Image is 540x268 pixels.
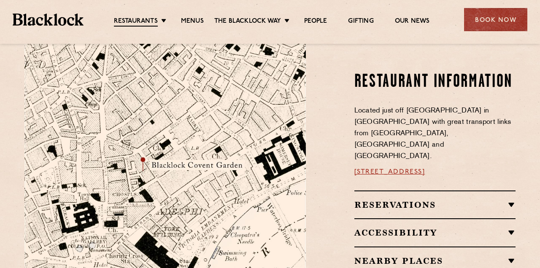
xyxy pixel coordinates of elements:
[354,256,516,266] h2: Nearby Places
[13,13,84,25] img: BL_Textured_Logo-footer-cropped.svg
[354,228,516,238] h2: Accessibility
[395,17,430,26] a: Our News
[354,200,516,210] h2: Reservations
[348,17,373,26] a: Gifting
[354,169,425,175] a: [STREET_ADDRESS]
[304,17,327,26] a: People
[354,72,516,93] h2: Restaurant information
[181,17,204,26] a: Menus
[464,8,527,31] div: Book Now
[114,17,158,27] a: Restaurants
[354,107,511,160] span: Located just off [GEOGRAPHIC_DATA] in [GEOGRAPHIC_DATA] with great transport links from [GEOGRAPH...
[214,17,281,26] a: The Blacklock Way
